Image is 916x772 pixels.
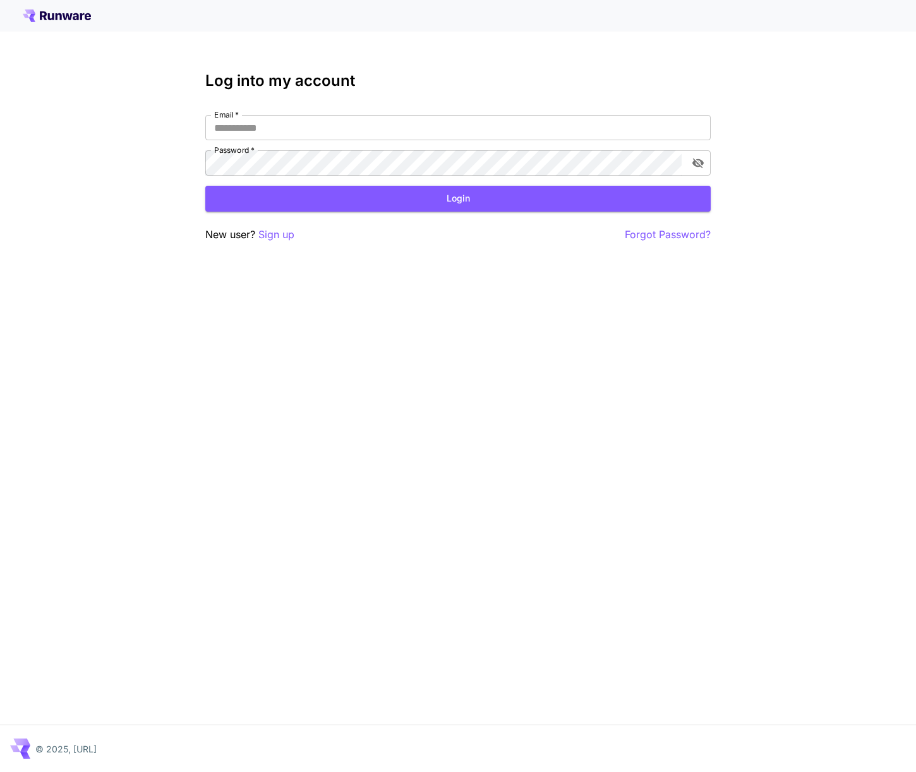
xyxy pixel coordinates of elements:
[205,186,711,212] button: Login
[214,145,255,155] label: Password
[214,109,239,120] label: Email
[205,72,711,90] h3: Log into my account
[258,227,294,243] button: Sign up
[687,152,709,174] button: toggle password visibility
[625,227,711,243] button: Forgot Password?
[205,227,294,243] p: New user?
[35,742,97,756] p: © 2025, [URL]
